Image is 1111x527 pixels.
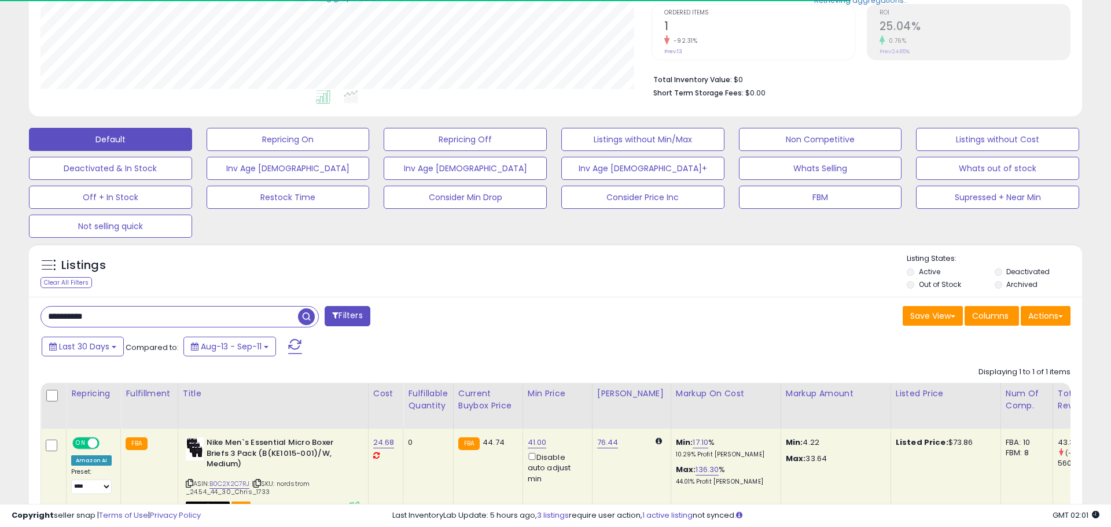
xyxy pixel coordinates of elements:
div: FBM: 8 [1006,448,1044,458]
div: 43.36 [1058,437,1105,448]
div: 0 [408,437,444,448]
div: Markup on Cost [676,388,776,400]
span: OFF [98,438,116,448]
button: Supressed + Near Min [916,186,1079,209]
button: Columns [965,306,1019,326]
label: Archived [1006,279,1038,289]
button: Inv Age [DEMOGRAPHIC_DATA] [207,157,370,180]
div: ASIN: [186,437,359,510]
div: Disable auto adjust min [528,451,583,484]
button: Inv Age [DEMOGRAPHIC_DATA] [384,157,547,180]
div: [PERSON_NAME] [597,388,666,400]
button: Whats Selling [739,157,902,180]
span: | SKU: nordstrom _24.54_44_30_Chris_1733 [186,479,310,496]
button: Restock Time [207,186,370,209]
a: 3 listings [537,510,569,521]
button: Whats out of stock [916,157,1079,180]
div: Title [183,388,363,400]
button: Inv Age [DEMOGRAPHIC_DATA]+ [561,157,724,180]
label: Deactivated [1006,267,1050,277]
a: Privacy Policy [150,510,201,521]
a: 17.10 [693,437,708,448]
span: Columns [972,310,1009,322]
span: ON [73,438,88,448]
span: Aug-13 - Sep-11 [201,341,262,352]
div: Preset: [71,468,112,494]
span: Compared to: [126,342,179,353]
strong: Copyright [12,510,54,521]
button: Aug-13 - Sep-11 [183,337,276,356]
button: Deactivated & In Stock [29,157,192,180]
strong: Max: [786,453,806,464]
button: Listings without Cost [916,128,1079,151]
span: All listings that are unavailable for purchase on Amazon for any reason other than out-of-stock [186,502,230,511]
button: Filters [325,306,370,326]
a: 41.00 [528,437,547,448]
div: Min Price [528,388,587,400]
div: FBA: 10 [1006,437,1044,448]
div: Current Buybox Price [458,388,518,412]
div: Displaying 1 to 1 of 1 items [978,367,1070,378]
button: FBM [739,186,902,209]
p: 33.64 [786,454,882,464]
div: Last InventoryLab Update: 5 hours ago, require user action, not synced. [392,510,1099,521]
a: B0C2X2C7RJ [209,479,250,489]
b: Max: [676,464,696,475]
div: Repricing [71,388,116,400]
h5: Listings [61,257,106,274]
p: 4.22 [786,437,882,448]
button: Not selling quick [29,215,192,238]
label: Out of Stock [919,279,961,289]
div: Fulfillable Quantity [408,388,448,412]
div: $73.86 [896,437,992,448]
small: (-92.27%) [1065,448,1097,458]
a: 1 active listing [642,510,693,521]
th: The percentage added to the cost of goods (COGS) that forms the calculator for Min & Max prices. [671,383,781,429]
a: 136.30 [696,464,719,476]
p: 44.01% Profit [PERSON_NAME] [676,478,772,486]
button: Last 30 Days [42,337,124,356]
button: Actions [1021,306,1070,326]
span: Last 30 Days [59,341,109,352]
strong: Min: [786,437,803,448]
button: Default [29,128,192,151]
div: Cost [373,388,399,400]
span: 2025-10-12 02:01 GMT [1053,510,1099,521]
div: Total Rev. [1058,388,1100,412]
div: Listed Price [896,388,996,400]
button: Repricing On [207,128,370,151]
button: Repricing Off [384,128,547,151]
a: Terms of Use [99,510,148,521]
small: FBA [126,437,147,450]
span: FBA [231,502,251,511]
button: Non Competitive [739,128,902,151]
button: Off + In Stock [29,186,192,209]
small: FBA [458,437,480,450]
p: Listing States: [907,253,1081,264]
div: Markup Amount [786,388,886,400]
b: Nike Men`s Essential Micro Boxer Briefs 3 Pack (B(KE1015-001)/W, Medium) [207,437,347,473]
p: 10.29% Profit [PERSON_NAME] [676,451,772,459]
div: Clear All Filters [41,277,92,288]
div: seller snap | | [12,510,201,521]
div: % [676,437,772,459]
div: Fulfillment [126,388,172,400]
img: 31DoFbw6RZL._SL40_.jpg [186,437,204,460]
b: Min: [676,437,693,448]
button: Save View [903,306,963,326]
button: Listings without Min/Max [561,128,724,151]
div: Num of Comp. [1006,388,1048,412]
a: 76.44 [597,437,619,448]
a: 24.68 [373,437,395,448]
div: Amazon AI [71,455,112,466]
div: % [676,465,772,486]
div: 560.89 [1058,458,1105,469]
b: Listed Price: [896,437,948,448]
span: 44.74 [483,437,505,448]
button: Consider Price Inc [561,186,724,209]
button: Consider Min Drop [384,186,547,209]
label: Active [919,267,940,277]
